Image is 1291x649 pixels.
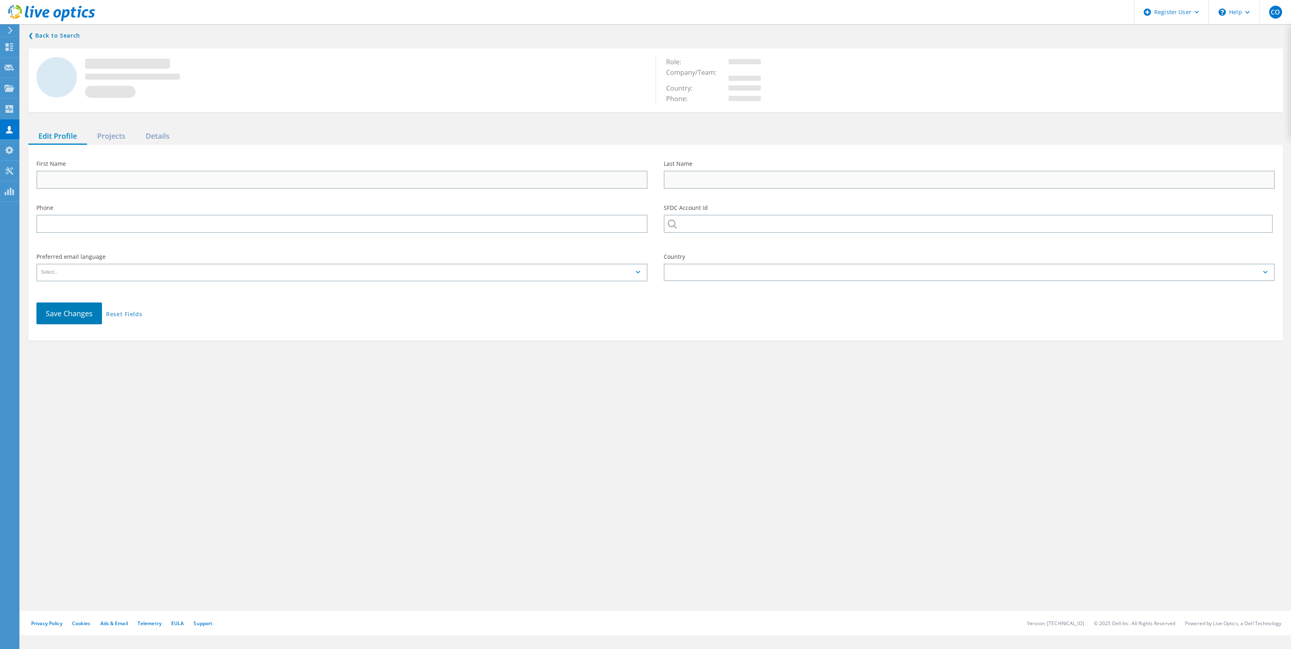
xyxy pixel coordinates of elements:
[100,620,128,627] a: Ads & Email
[8,17,95,23] a: Live Optics Dashboard
[664,161,1275,167] label: Last Name
[1027,620,1084,627] li: Version: [TECHNICAL_ID]
[138,620,161,627] a: Telemetry
[664,254,1275,260] label: Country
[666,94,696,103] span: Phone:
[666,68,724,77] span: Company/Team:
[171,620,184,627] a: EULA
[193,620,212,627] a: Support
[28,128,87,145] div: Edit Profile
[28,31,80,40] a: Back to search
[1094,620,1175,627] li: © 2025 Dell Inc. All Rights Reserved
[666,57,689,66] span: Role:
[36,205,648,211] label: Phone
[1219,8,1226,16] svg: \n
[72,620,91,627] a: Cookies
[31,620,62,627] a: Privacy Policy
[1185,620,1281,627] li: Powered by Live Optics, a Dell Technology
[664,205,1275,211] label: SFDC Account Id
[106,311,142,318] a: Reset Fields
[136,128,180,145] div: Details
[36,254,648,260] label: Preferred email language
[87,128,136,145] div: Projects
[666,84,701,93] span: Country:
[1271,9,1280,15] span: CO
[36,302,102,324] button: Save Changes
[36,161,648,167] label: First Name
[46,309,93,318] span: Save Changes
